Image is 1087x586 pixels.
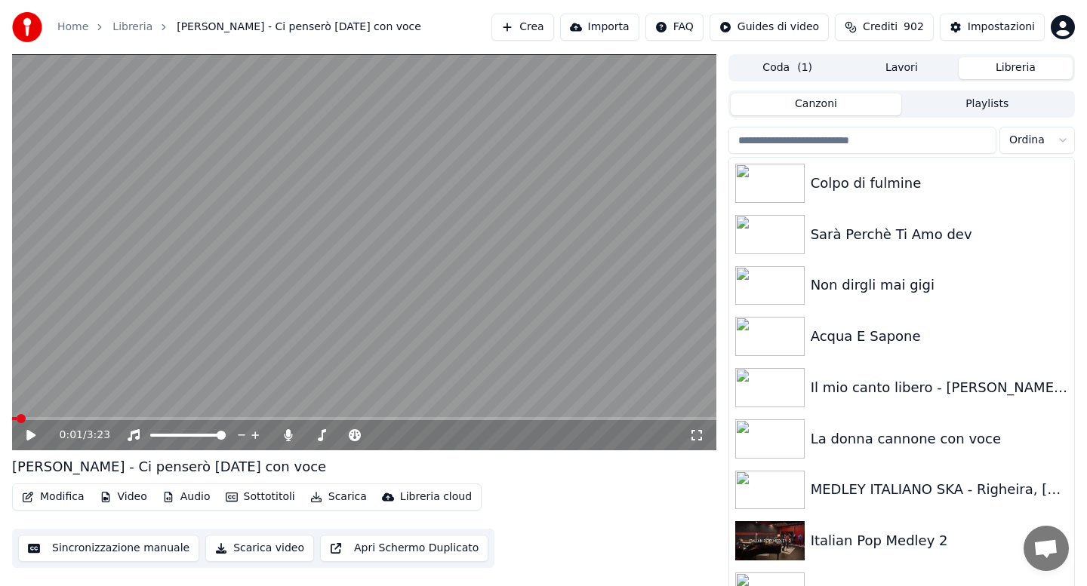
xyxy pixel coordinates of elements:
span: [PERSON_NAME] - Ci penserò [DATE] con voce [177,20,421,35]
button: Crea [491,14,553,41]
div: Acqua E Sapone [811,326,1068,347]
div: Italian Pop Medley 2 [811,530,1068,551]
button: Lavori [845,57,959,79]
div: Sarà Perchè Ti Amo dev [811,224,1068,245]
div: / [60,428,96,443]
button: Sottotitoli [220,486,301,508]
button: Video [94,486,153,508]
button: Canzoni [731,94,902,115]
div: Colpo di fulmine [811,173,1068,194]
button: Libreria [959,57,1073,79]
span: Ordina [1009,133,1045,148]
span: 0:01 [60,428,83,443]
button: Apri Schermo Duplicato [320,535,488,562]
div: Aprire la chat [1024,526,1069,571]
button: Guides di video [710,14,829,41]
a: Libreria [112,20,152,35]
span: 3:23 [87,428,110,443]
button: Crediti902 [835,14,934,41]
div: Libreria cloud [400,489,472,505]
div: Non dirgli mai gigi [811,275,1068,296]
button: Sincronizzazione manuale [18,535,199,562]
button: Impostazioni [940,14,1045,41]
button: Modifica [16,486,91,508]
span: 902 [904,20,924,35]
button: FAQ [645,14,704,41]
div: [PERSON_NAME] - Ci penserò [DATE] con voce [12,456,326,477]
button: Scarica video [205,535,314,562]
a: Home [57,20,88,35]
nav: breadcrumb [57,20,421,35]
span: Crediti [863,20,898,35]
div: Il mio canto libero - [PERSON_NAME] Vs 4 Non Blondes - [PERSON_NAME] mashup 2023 [811,377,1068,398]
button: Coda [731,57,845,79]
div: MEDLEY ITALIANO SKA - Righeira, [PERSON_NAME], [PERSON_NAME], [PERSON_NAME] e poveri, [PERSON_NAME] [811,479,1068,500]
button: Importa [560,14,639,41]
div: La donna cannone con voce [811,428,1068,449]
button: Scarica [304,486,373,508]
button: Playlists [901,94,1073,115]
img: youka [12,12,42,42]
span: ( 1 ) [797,60,812,75]
button: Audio [156,486,217,508]
div: Impostazioni [968,20,1035,35]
